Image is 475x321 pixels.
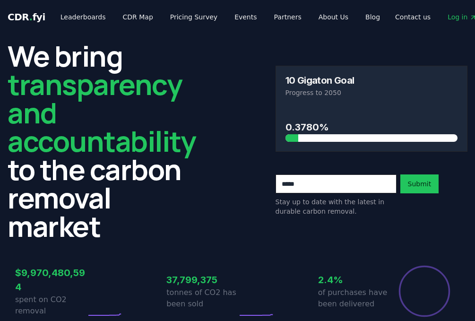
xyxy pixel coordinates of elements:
[227,9,264,26] a: Events
[163,9,225,26] a: Pricing Survey
[166,273,237,287] h3: 37,799,375
[388,9,438,26] a: Contact us
[8,10,45,24] a: CDR.fyi
[318,273,389,287] h3: 2.4%
[276,197,397,216] p: Stay up to date with the latest in durable carbon removal.
[53,9,113,26] a: Leaderboards
[285,88,458,97] p: Progress to 2050
[358,9,388,26] a: Blog
[285,76,354,85] h3: 10 Gigaton Goal
[166,287,237,310] p: tonnes of CO2 has been sold
[285,120,458,134] h3: 0.3780%
[400,174,439,193] button: Submit
[8,11,45,23] span: CDR fyi
[29,11,33,23] span: .
[15,294,86,317] p: spent on CO2 removal
[8,42,200,240] h2: We bring to the carbon removal market
[115,9,161,26] a: CDR Map
[8,65,196,160] span: transparency and accountability
[53,9,388,26] nav: Main
[311,9,356,26] a: About Us
[267,9,309,26] a: Partners
[318,287,389,310] p: of purchases have been delivered
[15,266,86,294] h3: $9,970,480,594
[398,265,451,318] div: Percentage of sales delivered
